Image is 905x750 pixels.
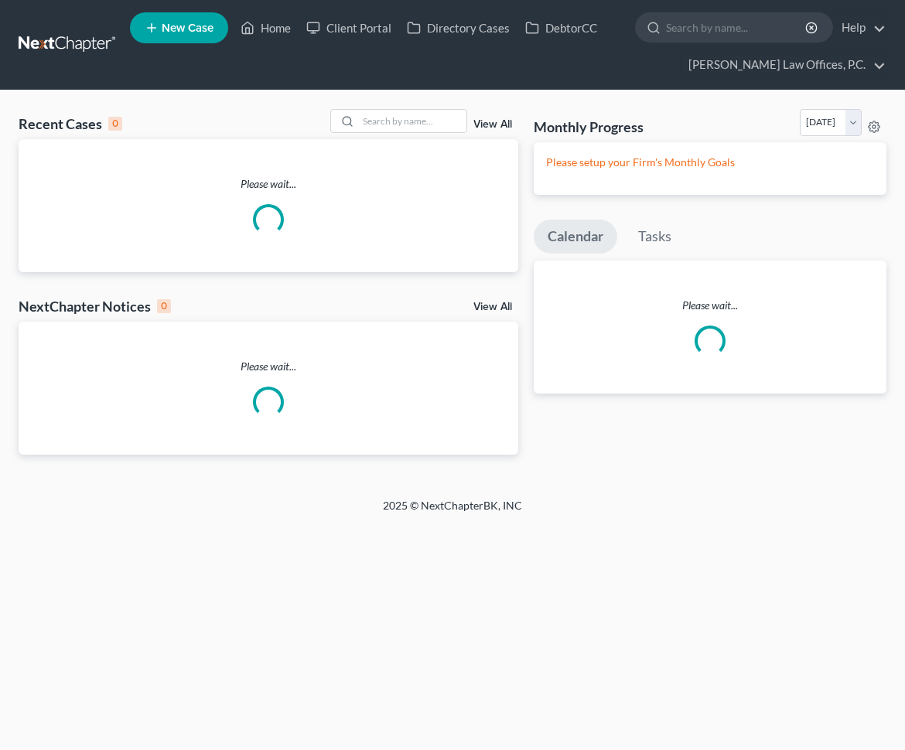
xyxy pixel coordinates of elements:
[233,14,299,42] a: Home
[473,302,512,312] a: View All
[19,297,171,315] div: NextChapter Notices
[834,14,886,42] a: Help
[19,176,518,192] p: Please wait...
[666,13,808,42] input: Search by name...
[358,110,466,132] input: Search by name...
[19,114,122,133] div: Recent Cases
[399,14,517,42] a: Directory Cases
[81,498,824,526] div: 2025 © NextChapterBK, INC
[299,14,399,42] a: Client Portal
[546,155,874,170] p: Please setup your Firm's Monthly Goals
[534,118,644,136] h3: Monthly Progress
[534,298,886,313] p: Please wait...
[517,14,605,42] a: DebtorCC
[534,220,617,254] a: Calendar
[473,119,512,130] a: View All
[162,22,213,34] span: New Case
[624,220,685,254] a: Tasks
[681,51,886,79] a: [PERSON_NAME] Law Offices, P.C.
[19,359,518,374] p: Please wait...
[157,299,171,313] div: 0
[108,117,122,131] div: 0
